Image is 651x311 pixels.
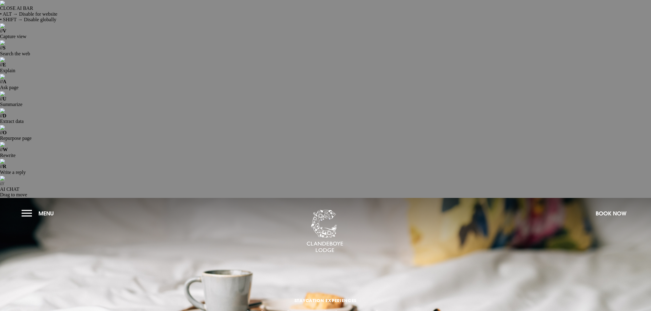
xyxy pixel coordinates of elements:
span: Menu [38,210,54,217]
span: Staycation Experiences [242,297,409,303]
img: Clandeboye Lodge [306,210,343,253]
button: Book Now [593,207,629,220]
button: Menu [22,207,57,220]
